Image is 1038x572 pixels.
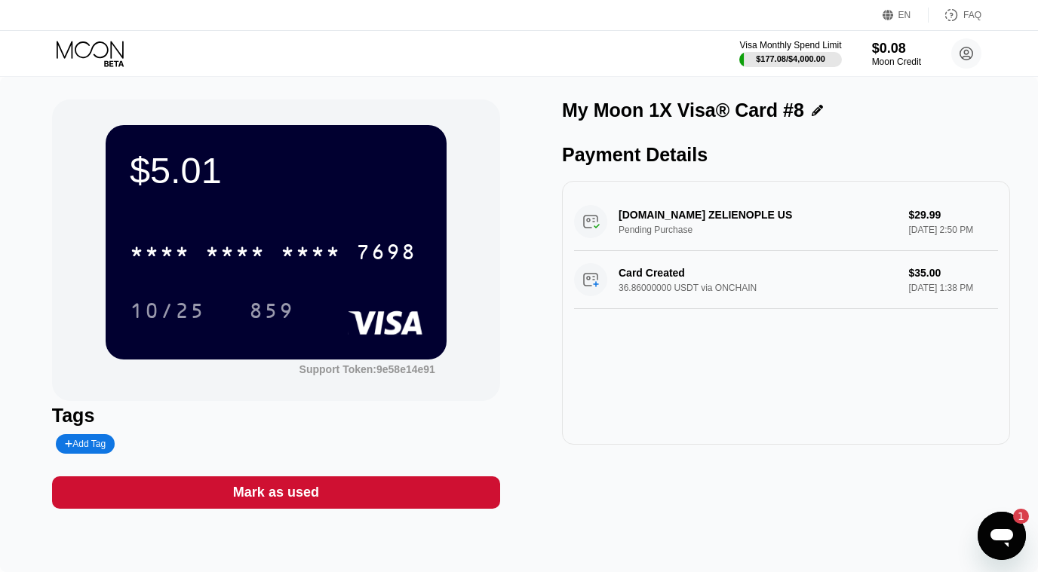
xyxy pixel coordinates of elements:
[756,54,825,63] div: $177.08 / $4,000.00
[562,99,804,121] div: My Moon 1X Visa® Card #8
[929,8,981,23] div: FAQ
[299,363,435,375] div: Support Token: 9e58e14e91
[872,41,921,57] div: $0.08
[356,242,416,266] div: 7698
[233,484,319,501] div: Mark as used
[52,476,500,509] div: Mark as used
[65,439,106,449] div: Add Tag
[130,301,205,325] div: 10/25
[118,292,217,329] div: 10/25
[52,405,500,427] div: Tags
[739,40,841,67] div: Visa Monthly Spend Limit$177.08/$4,000.00
[872,41,921,67] div: $0.08Moon Credit
[299,363,435,375] div: Support Token:9e58e14e91
[872,57,921,67] div: Moon Credit
[238,292,306,329] div: 859
[898,10,911,20] div: EN
[963,10,981,20] div: FAQ
[562,144,1010,166] div: Payment Details
[249,301,294,325] div: 859
[978,512,1026,560] iframe: Button to launch messaging window, 1 unread message
[883,8,929,23] div: EN
[999,509,1029,524] iframe: Number of unread messages
[739,40,841,50] div: Visa Monthly Spend Limit
[56,434,115,454] div: Add Tag
[130,149,422,191] div: $5.01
